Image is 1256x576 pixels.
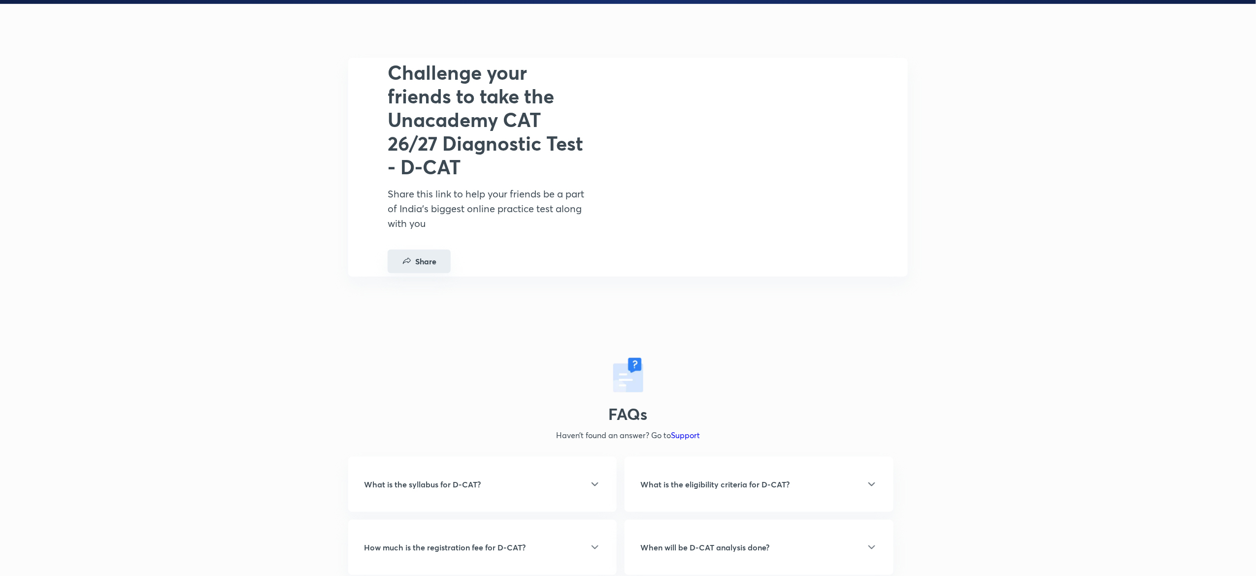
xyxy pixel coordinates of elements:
p: Haven’t found an answer? Go to [348,429,908,441]
h5: When will be D-CAT analysis done? [640,542,769,553]
p: Challenge your friends to take the Unacademy CAT 26/27 Diagnostic Test - D-CAT [388,61,593,179]
h5: What is the syllabus for D-CAT? [364,479,481,490]
a: Support [671,430,700,440]
h5: How much is the registration fee for D-CAT? [364,542,526,553]
img: faqs [608,355,648,395]
h2: FAQs [348,405,908,423]
p: Share this link to help your friends be a part of India’s biggest online practice test along with... [388,187,593,231]
button: Share [388,250,451,273]
h5: What is the eligibility criteria for D-CAT? [640,479,790,490]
